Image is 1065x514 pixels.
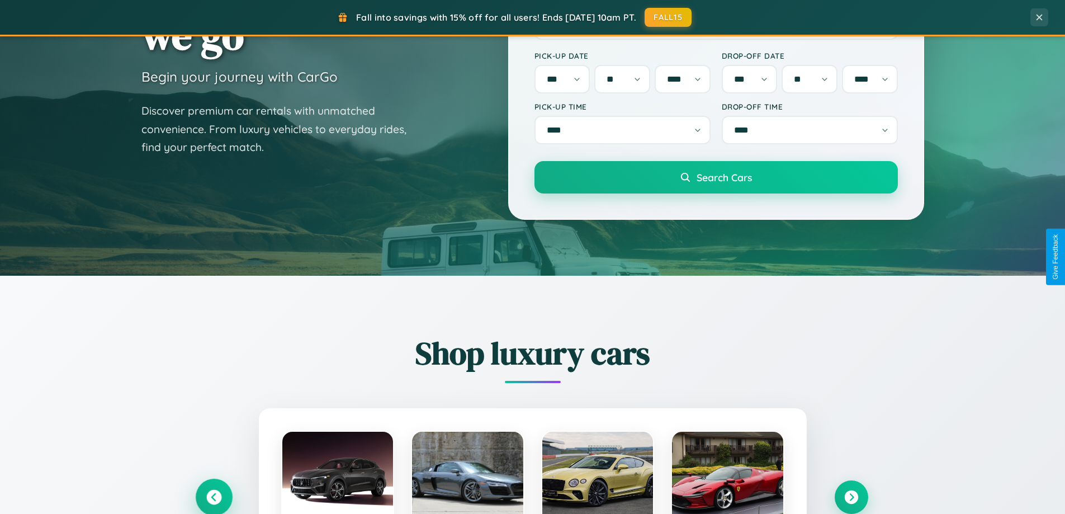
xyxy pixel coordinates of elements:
span: Search Cars [697,171,752,183]
p: Discover premium car rentals with unmatched convenience. From luxury vehicles to everyday rides, ... [141,102,421,157]
h3: Begin your journey with CarGo [141,68,338,85]
h2: Shop luxury cars [197,332,868,375]
span: Fall into savings with 15% off for all users! Ends [DATE] 10am PT. [356,12,636,23]
label: Pick-up Time [534,102,711,111]
button: Search Cars [534,161,898,194]
button: FALL15 [645,8,692,27]
label: Pick-up Date [534,51,711,60]
label: Drop-off Time [722,102,898,111]
div: Give Feedback [1052,234,1059,280]
label: Drop-off Date [722,51,898,60]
